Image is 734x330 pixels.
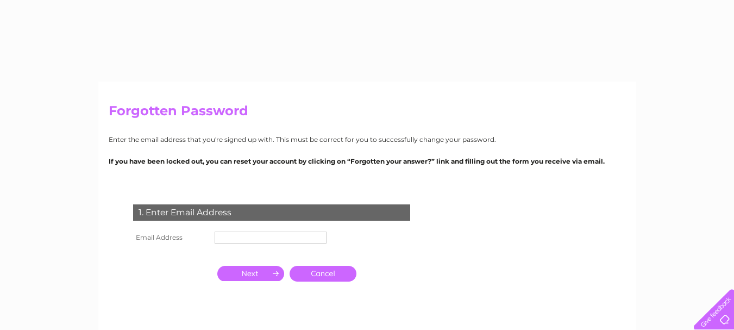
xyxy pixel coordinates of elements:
[109,156,626,166] p: If you have been locked out, you can reset your account by clicking on “Forgotten your answer?” l...
[290,266,356,282] a: Cancel
[130,229,212,246] th: Email Address
[109,134,626,145] p: Enter the email address that you're signed up with. This must be correct for you to successfully ...
[133,204,410,221] div: 1. Enter Email Address
[109,103,626,124] h2: Forgotten Password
